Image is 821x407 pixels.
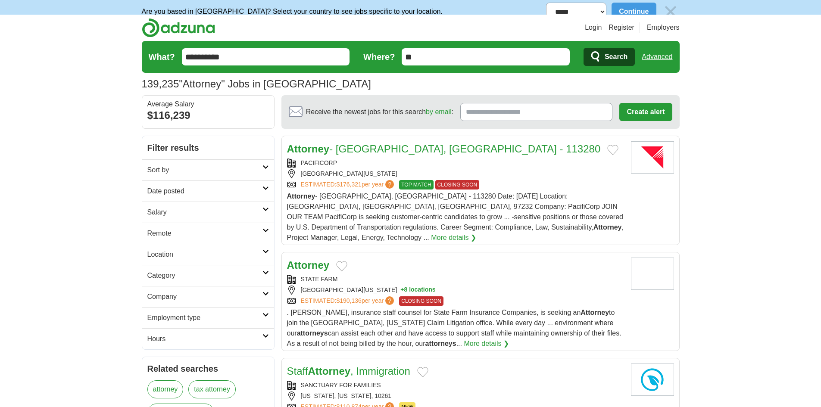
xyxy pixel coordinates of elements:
[301,382,381,388] a: SANCTUARY FOR FAMILIES
[363,50,395,63] label: Where?
[306,107,453,117] span: Receive the newest jobs for this search :
[399,180,433,190] span: TOP MATCH
[585,22,602,33] a: Login
[607,145,618,155] button: Add to favorite jobs
[287,169,624,178] div: [GEOGRAPHIC_DATA][US_STATE]
[647,22,680,33] a: Employers
[147,228,262,239] h2: Remote
[581,309,609,316] strong: Attorney
[301,276,338,283] a: STATE FARM
[147,165,262,175] h2: Sort by
[142,328,274,349] a: Hours
[417,367,428,377] button: Add to favorite jobs
[425,340,456,347] strong: attorneys
[142,265,274,286] a: Category
[605,48,627,65] span: Search
[142,136,274,159] h2: Filter results
[287,259,330,271] a: Attorney
[426,108,452,115] a: by email
[142,78,371,90] h1: "Attorney" Jobs in [GEOGRAPHIC_DATA]
[147,249,262,260] h2: Location
[287,365,410,377] a: StaffAttorney, Immigration
[147,108,269,123] div: $116,239
[612,3,656,21] button: Continue
[147,334,262,344] h2: Hours
[142,6,443,17] p: Are you based in [GEOGRAPHIC_DATA]? Select your country to see jobs specific to your location.
[188,380,236,398] a: tax attorney
[631,258,674,290] img: State Farm logo
[287,391,624,401] div: [US_STATE], [US_STATE], 10261
[142,244,274,265] a: Location
[642,48,672,65] a: Advanced
[142,286,274,307] a: Company
[147,207,262,217] h2: Salary
[142,159,274,180] a: Sort by
[149,50,175,63] label: What?
[142,180,274,202] a: Date posted
[142,202,274,223] a: Salary
[336,261,347,271] button: Add to favorite jobs
[142,76,179,92] span: 139,235
[147,362,269,375] h2: Related searches
[609,22,634,33] a: Register
[435,180,480,190] span: CLOSING SOON
[308,365,350,377] strong: Attorney
[301,180,396,190] a: ESTIMATED:$176,321per year?
[287,143,601,155] a: Attorney- [GEOGRAPHIC_DATA], [GEOGRAPHIC_DATA] - 113280
[287,143,330,155] strong: Attorney
[287,193,624,241] span: - [GEOGRAPHIC_DATA], [GEOGRAPHIC_DATA] - 113280 Date: [DATE] Location: [GEOGRAPHIC_DATA], [GEOGRA...
[400,286,435,295] button: +8 locations
[385,296,394,305] span: ?
[287,193,315,200] strong: Attorney
[399,296,443,306] span: CLOSING SOON
[662,3,680,21] img: icon_close_no_bg.svg
[142,18,215,37] img: Adzuna logo
[593,224,622,231] strong: Attorney
[336,297,361,304] span: $190,136
[631,364,674,396] img: Sanctuary For Families logo
[619,103,672,121] button: Create alert
[287,309,621,347] span: . [PERSON_NAME], insurance staff counsel for State Farm Insurance Companies, is seeking an to joi...
[287,286,624,295] div: [GEOGRAPHIC_DATA][US_STATE]
[431,233,476,243] a: More details ❯
[301,296,396,306] a: ESTIMATED:$190,136per year?
[297,329,328,337] strong: attorneys
[385,180,394,189] span: ?
[336,181,361,188] span: $176,321
[301,159,337,166] a: PACIFICORP
[631,141,674,174] img: PacifiCorp logo
[147,186,262,196] h2: Date posted
[147,101,269,108] div: Average Salary
[147,292,262,302] h2: Company
[147,380,184,398] a: attorney
[400,286,404,295] span: +
[142,307,274,328] a: Employment type
[584,48,635,66] button: Search
[147,313,262,323] h2: Employment type
[147,270,262,281] h2: Category
[464,339,509,349] a: More details ❯
[142,223,274,244] a: Remote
